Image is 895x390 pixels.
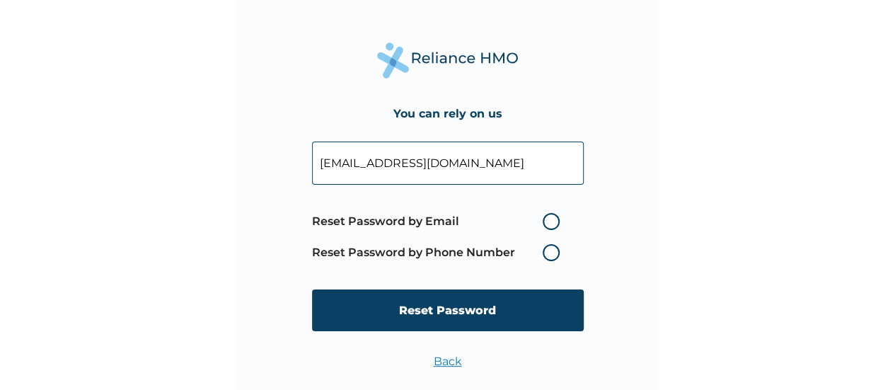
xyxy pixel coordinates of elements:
span: Password reset method [312,206,567,268]
label: Reset Password by Phone Number [312,244,567,261]
label: Reset Password by Email [312,213,567,230]
input: Your Enrollee ID or Email Address [312,142,584,185]
a: Back [434,355,462,368]
img: Reliance Health's Logo [377,42,519,79]
h4: You can rely on us [393,107,502,120]
input: Reset Password [312,289,584,331]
